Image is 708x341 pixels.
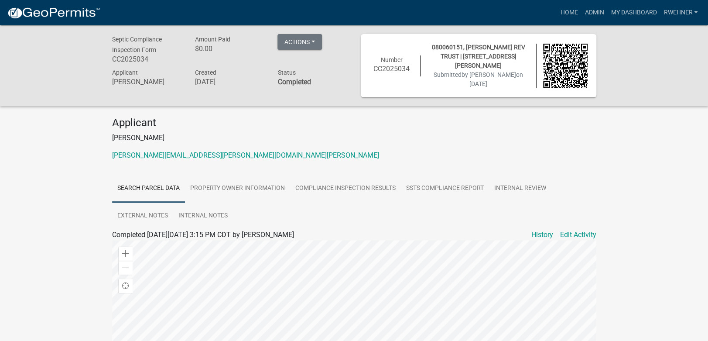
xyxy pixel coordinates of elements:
[462,71,516,78] span: by [PERSON_NAME]
[119,261,133,275] div: Zoom out
[195,78,264,86] h6: [DATE]
[112,117,596,129] h4: Applicant
[531,230,553,240] a: History
[277,69,295,76] span: Status
[112,36,162,53] span: Septic Compliance Inspection Form
[112,55,182,63] h6: CC2025034
[434,71,523,87] span: Submitted on [DATE]
[489,175,551,203] a: Internal Review
[380,56,402,63] span: Number
[277,78,311,86] strong: Completed
[369,65,414,73] h6: CC2025034
[401,175,489,203] a: SSTS Compliance Report
[112,78,182,86] h6: [PERSON_NAME]
[581,4,607,21] a: Admin
[112,133,596,143] p: [PERSON_NAME]
[290,175,401,203] a: Compliance Inspection Results
[119,279,133,293] div: Find my location
[195,36,230,43] span: Amount Paid
[185,175,290,203] a: Property Owner Information
[112,151,379,159] a: [PERSON_NAME][EMAIL_ADDRESS][PERSON_NAME][DOMAIN_NAME][PERSON_NAME]
[432,44,525,69] span: 080060151, [PERSON_NAME] REV TRUST | [STREET_ADDRESS][PERSON_NAME]
[660,4,701,21] a: rwehner
[195,45,264,53] h6: $0.00
[112,175,185,203] a: Search Parcel Data
[557,4,581,21] a: Home
[277,34,322,50] button: Actions
[173,202,233,230] a: Internal Notes
[112,202,173,230] a: External Notes
[607,4,660,21] a: My Dashboard
[560,230,596,240] a: Edit Activity
[543,44,588,88] img: QR code
[112,231,294,239] span: Completed [DATE][DATE] 3:15 PM CDT by [PERSON_NAME]
[119,247,133,261] div: Zoom in
[195,69,216,76] span: Created
[112,69,138,76] span: Applicant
